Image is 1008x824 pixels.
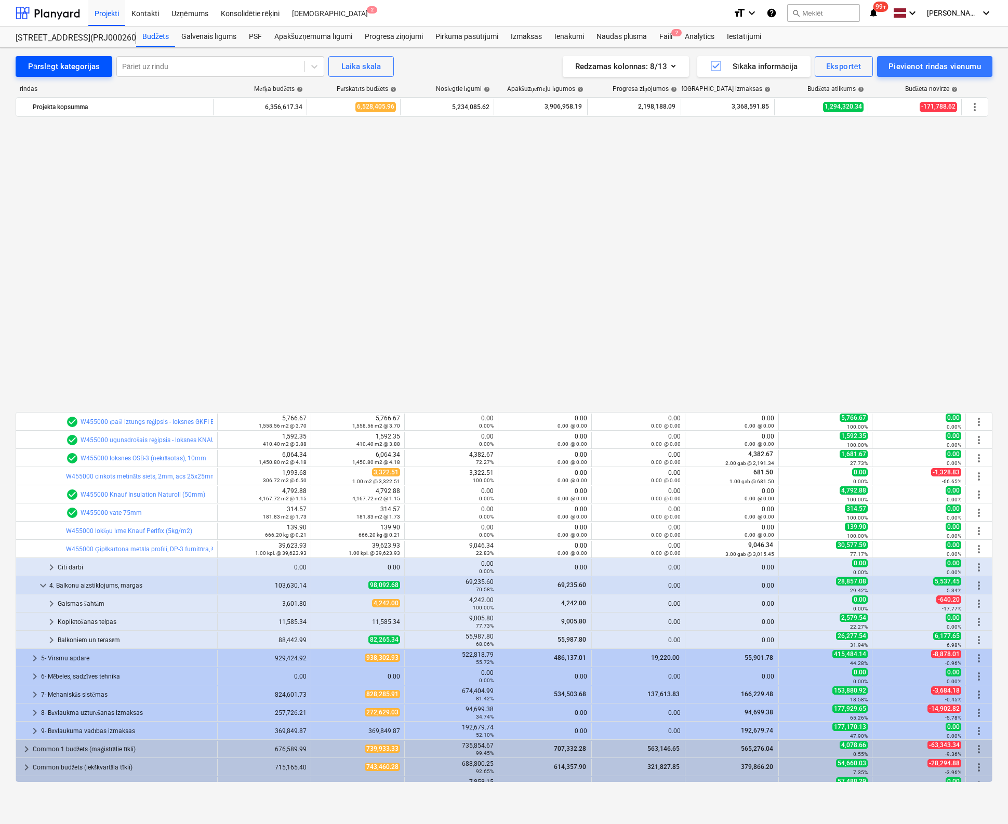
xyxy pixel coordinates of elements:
[66,434,78,446] span: Rindas vienumam ir 1 PSF
[29,725,41,737] span: keyboard_arrow_right
[224,472,232,481] span: edit
[543,102,583,111] span: 3,906,958.19
[752,469,774,476] span: 681.50
[502,433,587,447] div: 0.00
[16,56,112,77] button: Pārslēgt kategorijas
[203,454,211,462] span: bar_chart
[66,416,78,428] span: Rindas vienumam ir 1 PSF
[16,85,214,93] div: rindas
[29,707,41,719] span: keyboard_arrow_right
[973,597,985,610] span: Vairāk darbību
[669,85,771,93] div: [DEMOGRAPHIC_DATA] izmaksas
[840,432,868,440] span: 1,592.35
[315,487,400,502] div: 4,792.88
[222,582,307,589] div: 103,630.14
[969,101,981,113] span: Vairāk darbību
[136,26,175,47] div: Budžets
[29,652,41,664] span: keyboard_arrow_right
[66,473,216,480] a: W455000 cinkots metināts siets, 2mm, acs 25x25mm
[931,468,961,476] span: -1,328.83
[558,532,587,538] small: 0.00 @ 0.00
[359,532,400,538] small: 666.20 kg @ 0.21
[49,577,213,594] div: 4. Balkonu aizstiklojums, margas
[745,532,774,538] small: 0.00 @ 0.00
[409,469,494,484] div: 3,322.51
[973,725,985,737] span: Vairāk darbību
[596,542,681,556] div: 0.00
[317,545,326,553] span: edit
[265,532,307,538] small: 666.20 kg @ 0.21
[973,470,985,483] span: Vairāk darbību
[268,26,359,47] a: Apakšuzņēmuma līgumi
[596,506,681,520] div: 0.00
[973,543,985,555] span: Vairāk darbību
[973,488,985,501] span: Vairāk darbību
[787,4,860,22] button: Meklēt
[653,26,679,47] a: Faili2
[653,26,679,47] div: Faili
[479,514,494,520] small: 0.00%
[507,85,583,93] div: Apakšuzņēmēju līgumos
[476,550,494,556] small: 22.83%
[946,450,961,458] span: 0.00
[651,423,681,429] small: 0.00 @ 0.00
[853,569,868,575] small: 0.00%
[747,541,774,549] span: 9,046.34
[315,433,400,447] div: 1,592.35
[222,487,307,502] div: 4,792.88
[81,509,142,516] a: W455000 vate 75mm
[28,60,100,73] div: Pārslēgt kategorijas
[973,670,985,683] span: Vairāk darbību
[596,564,681,571] div: 0.00
[349,550,400,556] small: 1.00 kpl. @ 39,623.93
[947,515,961,521] small: 0.00%
[671,29,682,36] span: 2
[315,451,400,466] div: 6,064.34
[946,541,961,549] span: 0.00
[947,424,961,430] small: 0.00%
[596,487,681,502] div: 0.00
[651,550,681,556] small: 0.00 @ 0.00
[826,60,861,73] div: Eksportēt
[372,468,400,476] span: 3,322.51
[368,581,400,589] span: 98,092.68
[807,85,864,93] div: Budžeta atlikums
[847,497,868,502] small: 100.00%
[947,533,961,539] small: 0.00%
[847,533,868,539] small: 100.00%
[505,26,548,47] a: Izmaksas
[66,507,78,519] span: Rindas vienumam ir 1 PSF
[359,26,429,47] a: Progresa ziņojumi
[725,551,774,557] small: 3.00 gab @ 3,015.45
[840,414,868,422] span: 5,766.67
[66,488,78,501] span: Rindas vienumam ir 1 PSF
[980,7,992,19] i: keyboard_arrow_down
[596,415,681,429] div: 0.00
[730,479,774,484] small: 1.00 gab @ 681.50
[762,86,771,92] span: help
[651,441,681,447] small: 0.00 @ 0.00
[224,418,232,426] span: edit
[973,561,985,574] span: Vairāk darbību
[815,56,873,77] button: Eksportēt
[651,532,681,538] small: 0.00 @ 0.00
[222,415,307,429] div: 5,766.67
[317,509,326,517] span: edit
[429,26,505,47] a: Pirkuma pasūtījumi
[479,423,494,429] small: 0.00%
[850,460,868,466] small: 27.73%
[613,85,677,93] div: Progresa ziņojumos
[920,102,957,112] span: -171,788.62
[745,514,774,520] small: 0.00 @ 0.00
[853,479,868,484] small: 0.00%
[637,102,677,111] span: 2,198,188.09
[315,524,400,538] div: 139.90
[224,490,232,499] span: edit
[946,504,961,513] span: 0.00
[847,424,868,430] small: 100.00%
[847,442,868,448] small: 100.00%
[679,26,721,47] div: Analytics
[315,506,400,520] div: 314.57
[651,496,681,501] small: 0.00 @ 0.00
